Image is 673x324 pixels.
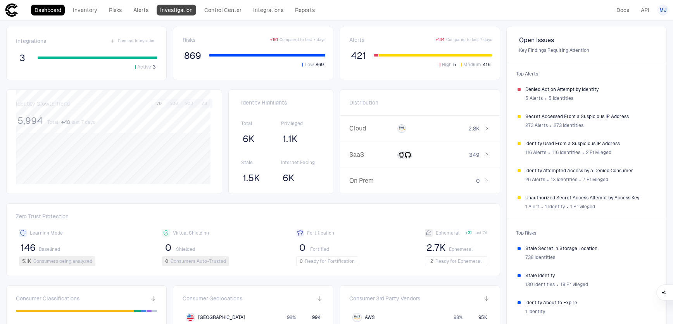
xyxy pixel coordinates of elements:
span: Identity Used From a Suspicious IP Address [525,141,656,147]
span: Zero Trust Protection [16,213,490,223]
span: High [442,62,452,68]
button: 2.7K [425,242,447,254]
span: Risks [183,36,195,43]
span: Active [137,64,151,70]
button: Connect Integration [109,36,157,46]
span: Consumer Classifications [16,295,79,302]
span: last 7 days [72,119,95,125]
span: Cloud [349,125,394,132]
span: Medium [463,62,481,68]
span: Connect Integration [118,38,155,44]
span: 130 Identities [525,281,555,288]
span: 2 [430,258,433,264]
button: 6K [281,172,296,184]
span: 738 Identities [525,254,555,261]
span: 1 Alert [525,204,539,210]
span: Stale [241,159,281,166]
span: 2.8K [468,125,480,132]
button: 2Ready for Ephemeral [425,256,487,266]
div: AWS [354,314,360,321]
button: 146 [19,242,37,254]
span: 146 [21,242,36,254]
span: Integrations [16,38,46,45]
span: 0 [165,242,171,254]
span: Compared to last 7 days [280,37,325,43]
span: Identity Attempted Access by a Denied Consumer [525,168,656,174]
span: 1 Privileged [570,204,595,210]
span: 1 Identity [545,204,565,210]
span: 2 Privileged [586,149,611,156]
span: ∙ [566,201,569,213]
button: Medium416 [459,61,492,68]
span: Stale Secret in Storage Location [525,245,656,252]
span: Learning Mode [30,230,63,236]
span: 273 Identities [554,122,583,129]
span: 0 [299,242,305,254]
button: 3 [16,52,28,64]
span: Compared to last 7 days [446,37,492,43]
span: Total [241,120,281,127]
button: 7D [152,100,166,107]
span: 421 [351,50,366,62]
span: Alerts [349,36,364,43]
button: 0 [162,242,174,254]
span: Privileged [281,120,321,127]
span: Virtual Shielding [173,230,209,236]
a: Risks [105,5,125,15]
button: 421 [349,50,368,62]
a: Integrations [250,5,287,15]
span: 416 [483,62,490,68]
span: 5 Identities [549,95,573,101]
button: 6K [241,133,256,145]
span: 6K [283,172,295,184]
button: MJ [657,5,668,15]
span: 1.5K [243,172,260,184]
span: 1 Identity [525,309,545,315]
span: 1.1K [283,133,298,145]
span: + 48 [61,119,70,125]
span: Distribution [349,99,378,106]
span: 0 [300,258,303,264]
span: Top Risks [511,225,662,241]
span: 5,994 [17,115,43,127]
button: 1.1K [281,133,299,145]
span: Top Alerts [511,66,662,82]
span: 6K [243,133,255,145]
button: Low869 [301,61,325,68]
span: 869 [316,62,324,68]
span: + 134 [436,37,445,43]
span: ∙ [579,174,582,185]
span: 0 [476,177,480,184]
span: 273 Alerts [525,122,548,129]
span: 13 Identities [551,177,577,183]
span: Open Issues [519,36,654,44]
a: Docs [613,5,633,15]
span: Ready for Ephemeral [435,258,481,264]
span: 19 Privileged [561,281,588,288]
span: Ready for Fortification [305,258,355,264]
span: Baselined [39,246,60,252]
span: ∙ [582,147,585,158]
span: Identity About to Expire [525,300,656,306]
span: Consumer 3rd Party Vendors [349,295,420,302]
span: Stale Identity [525,273,656,279]
span: ∙ [549,120,552,131]
span: [GEOGRAPHIC_DATA] [198,314,245,321]
span: Fortification [307,230,334,236]
span: ∙ [556,279,559,290]
span: ∙ [548,147,550,158]
a: Investigation [157,5,196,15]
span: Total [47,119,58,125]
span: Denied Action Attempt by Identity [525,86,656,93]
button: All [197,100,211,107]
span: Ephemeral [436,230,459,236]
span: MJ [659,7,666,13]
span: Low [305,62,314,68]
span: 116 Alerts [525,149,546,156]
span: On Prem [349,177,394,185]
a: Alerts [130,5,152,15]
span: AWS [365,314,375,321]
span: SaaS [349,151,394,159]
span: 5 [453,62,456,68]
span: 116 Identities [552,149,580,156]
